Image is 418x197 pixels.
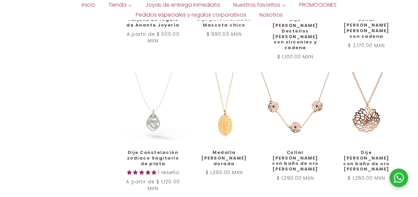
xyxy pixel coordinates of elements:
[253,10,289,20] a: Nosotros
[126,150,180,166] a: Dije Constelación zodiaco Sagitario de plata
[299,1,337,9] span: PROMOCIONES
[268,17,323,50] a: Dije [PERSON_NAME] Destellos [PERSON_NAME] con zirconias y cadena
[197,150,251,166] a: Medalla [PERSON_NAME] dorada
[136,11,246,19] span: Pedidos especiales y regalos corporativos
[233,1,280,9] span: Nuestros favoritos
[126,17,180,28] a: Tarjeta de regalo de Anante Joyería
[145,1,220,9] span: Joyas de entrega inmediata
[268,150,323,172] a: Collar [PERSON_NAME] con baño de oro [PERSON_NAME]
[129,10,253,20] a: Pedidos especiales y regalos corporativos
[259,11,283,19] span: Nosotros
[108,1,126,9] span: Tienda
[82,1,95,9] span: Inicio
[339,17,394,39] a: Collar [PERSON_NAME] [PERSON_NAME] con cadena
[339,150,394,172] a: Dije [PERSON_NAME] con baño de oro [PERSON_NAME]
[197,17,251,28] a: Dije personalizado Mascota chico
